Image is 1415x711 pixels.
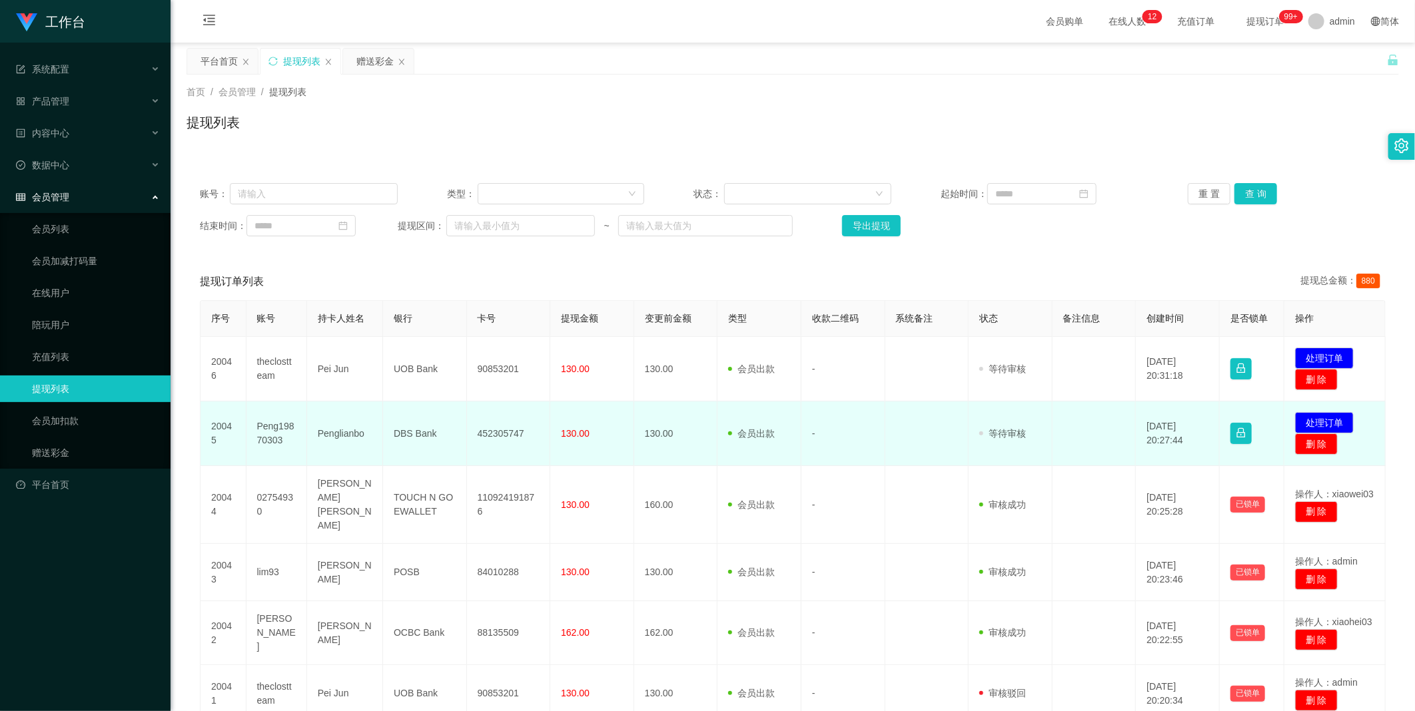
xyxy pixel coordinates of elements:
span: - [812,688,815,698]
p: 2 [1153,10,1157,23]
td: 160.00 [634,466,718,544]
button: 处理订单 [1295,348,1354,369]
td: 452305747 [467,401,551,466]
i: 图标: form [16,65,25,74]
td: [DATE] 20:31:18 [1136,337,1220,401]
span: 内容中心 [16,128,69,138]
span: 起始时间： [941,187,987,201]
td: TOUCH N GO EWALLET [383,466,467,544]
a: 陪玩用户 [32,312,160,338]
i: 图标: down [628,190,636,199]
span: 状态 [979,313,998,324]
td: POSB [383,544,467,601]
span: 会员出款 [728,688,775,698]
td: Pei Jun [307,337,383,401]
span: 130.00 [561,567,590,577]
button: 重 置 [1188,183,1230,204]
i: 图标: close [324,58,332,66]
span: 操作人：admin [1295,677,1358,688]
td: [PERSON_NAME] [307,601,383,665]
span: 审核成功 [979,567,1026,577]
i: 图标: sync [268,57,278,66]
a: 在线用户 [32,280,160,306]
i: 图标: unlock [1387,54,1399,66]
td: OCBC Bank [383,601,467,665]
td: 130.00 [634,401,718,466]
p: 1 [1148,10,1153,23]
span: 提现金额 [561,313,598,324]
button: 已锁单 [1230,625,1265,641]
span: 系统备注 [896,313,933,324]
td: 110924191876 [467,466,551,544]
span: - [812,428,815,439]
td: 90853201 [467,337,551,401]
span: 提现订单 [1240,17,1291,26]
span: 等待审核 [979,428,1026,439]
button: 删 除 [1295,501,1338,523]
span: 提现列表 [269,87,306,97]
td: [PERSON_NAME] [246,601,307,665]
span: 提现区间： [398,219,446,233]
input: 请输入最大值为 [618,215,793,236]
button: 处理订单 [1295,412,1354,433]
span: 130.00 [561,688,590,698]
td: 84010288 [467,544,551,601]
a: 会员加减打码量 [32,248,160,274]
span: 会员出款 [728,363,775,374]
td: Penglianbo [307,401,383,466]
span: 操作 [1295,313,1314,324]
td: 20046 [201,337,246,401]
span: 会员出款 [728,428,775,439]
span: 卡号 [478,313,496,324]
td: UOB Bank [383,337,467,401]
span: 银行 [394,313,412,324]
i: 图标: calendar [1079,189,1089,198]
span: 创建时间 [1147,313,1184,324]
a: 提现列表 [32,375,160,402]
span: 会员出款 [728,567,775,577]
span: 提现订单列表 [200,274,264,290]
span: 130.00 [561,499,590,510]
td: lim93 [246,544,307,601]
span: 审核驳回 [979,688,1026,698]
i: 图标: close [398,58,406,66]
td: 130.00 [634,337,718,401]
img: logo.9652507e.png [16,13,37,32]
span: 类型 [728,313,747,324]
button: 删 除 [1295,433,1338,455]
h1: 提现列表 [187,113,240,132]
i: 图标: table [16,192,25,202]
td: [PERSON_NAME] [307,544,383,601]
td: 20044 [201,466,246,544]
td: 20043 [201,544,246,601]
span: 类型： [447,187,478,201]
span: 880 [1356,274,1380,288]
i: 图标: down [875,190,883,199]
span: / [261,87,264,97]
a: 会员加扣款 [32,407,160,434]
span: 是否锁单 [1230,313,1268,324]
sup: 12 [1143,10,1162,23]
td: [DATE] 20:23:46 [1136,544,1220,601]
button: 查 询 [1234,183,1277,204]
button: 已锁单 [1230,565,1265,581]
span: 会员出款 [728,627,775,638]
span: 162.00 [561,627,590,638]
td: 20045 [201,401,246,466]
i: 图标: appstore-o [16,97,25,106]
button: 删 除 [1295,569,1338,590]
a: 会员列表 [32,216,160,242]
div: 平台首页 [201,49,238,74]
span: 审核成功 [979,627,1026,638]
span: 收款二维码 [812,313,859,324]
span: 数据中心 [16,160,69,170]
span: - [812,567,815,577]
span: 变更前金额 [645,313,692,324]
span: 结束时间： [200,219,246,233]
span: 系统配置 [16,64,69,75]
button: 删 除 [1295,369,1338,390]
span: - [812,627,815,638]
button: 导出提现 [842,215,901,236]
button: 图标: lock [1230,358,1252,379]
a: 充值列表 [32,344,160,370]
